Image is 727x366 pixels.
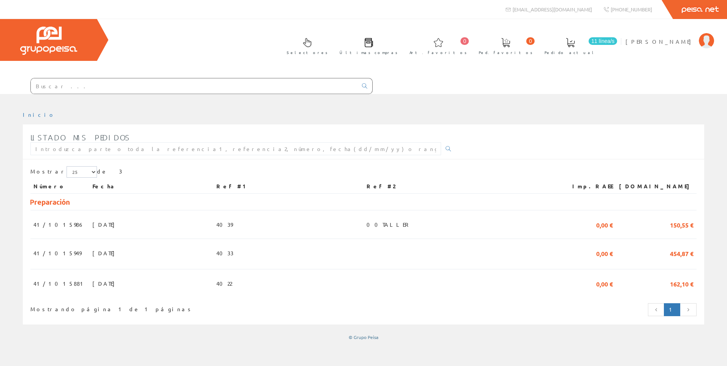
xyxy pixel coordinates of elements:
img: Grupo Peisa [20,27,77,55]
span: 150,55 € [670,218,694,231]
span: 00TALLER [367,218,411,231]
span: 0,00 € [596,218,613,231]
span: 4039 [216,218,233,231]
span: [DATE] [92,218,119,231]
th: [DOMAIN_NAME] [616,180,697,193]
span: Art. favoritos [410,49,467,56]
span: 0,00 € [596,277,613,290]
span: Preparación [30,197,70,207]
input: Buscar ... [31,78,357,94]
span: 0 [460,37,469,45]
span: [DATE] [92,247,119,259]
span: [PHONE_NUMBER] [611,6,652,13]
a: 11 línea/s Pedido actual [537,32,619,59]
span: [PERSON_NAME] [625,38,695,45]
span: 0 [526,37,535,45]
a: Página actual [664,303,680,316]
label: Mostrar [30,166,97,178]
th: Imp.RAEE [559,180,616,193]
span: 4033 [216,247,233,259]
div: de 3 [30,166,697,180]
span: Pedido actual [544,49,596,56]
a: [PERSON_NAME] [625,32,714,39]
div: Mostrando página 1 de 1 páginas [30,302,302,313]
input: Introduzca parte o toda la referencia1, referencia2, número, fecha(dd/mm/yy) o rango de fechas(dd... [30,142,441,155]
th: Ref #1 [213,180,363,193]
a: Inicio [23,111,55,118]
span: Listado mis pedidos [30,133,130,142]
span: 162,10 € [670,277,694,290]
span: 0,00 € [596,247,613,259]
a: Página siguiente [680,303,697,316]
span: 41/1015949 [33,247,81,259]
select: Mostrar [67,166,97,178]
span: [EMAIL_ADDRESS][DOMAIN_NAME] [513,6,592,13]
span: [DATE] [92,277,119,290]
span: Ped. favoritos [479,49,533,56]
span: 11 línea/s [589,37,617,45]
span: 41/1015986 [33,218,84,231]
span: Selectores [287,49,328,56]
span: 4022 [216,277,232,290]
span: Últimas compras [340,49,398,56]
div: © Grupo Peisa [23,334,704,341]
th: Número [30,180,89,193]
th: Fecha [89,180,213,193]
span: 454,87 € [670,247,694,259]
a: Selectores [279,32,332,59]
th: Ref #2 [363,180,559,193]
a: Últimas compras [332,32,402,59]
a: Página anterior [648,303,665,316]
span: 41/1015881 [33,277,86,290]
